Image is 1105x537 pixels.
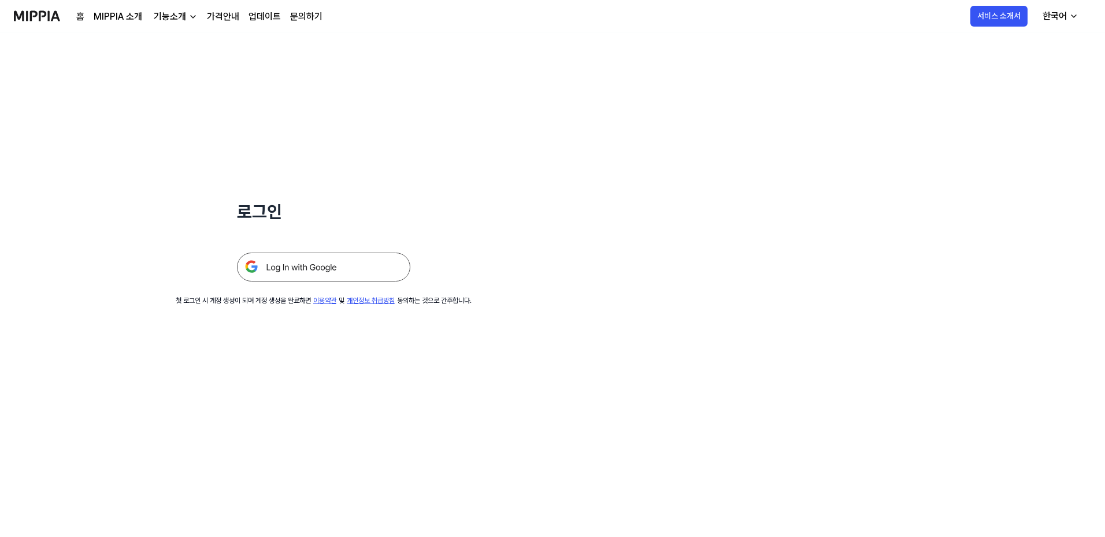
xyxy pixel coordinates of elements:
a: 가격안내 [207,10,239,24]
a: 홈 [76,10,84,24]
div: 첫 로그인 시 계정 생성이 되며 계정 생성을 완료하면 및 동의하는 것으로 간주합니다. [176,295,472,306]
a: 개인정보 취급방침 [347,297,395,305]
a: 문의하기 [290,10,322,24]
div: 기능소개 [151,10,188,24]
img: 구글 로그인 버튼 [237,253,410,282]
a: 이용약관 [313,297,336,305]
button: 서비스 소개서 [970,6,1028,27]
button: 기능소개 [151,10,198,24]
img: down [188,12,198,21]
button: 한국어 [1033,5,1085,28]
div: 한국어 [1040,9,1069,23]
a: 업데이트 [249,10,281,24]
h1: 로그인 [237,199,410,225]
a: MIPPIA 소개 [94,10,142,24]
